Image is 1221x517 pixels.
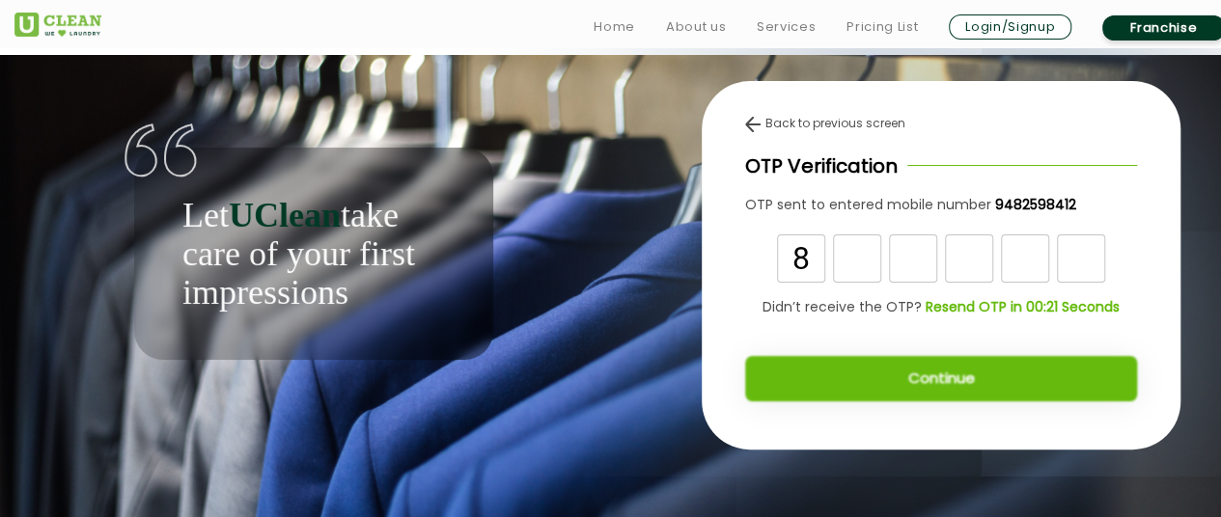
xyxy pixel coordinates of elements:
b: Resend OTP in 00:21 Seconds [926,297,1120,316]
a: 9482598412 [991,195,1076,215]
img: UClean Laundry and Dry Cleaning [14,13,101,37]
div: Back to previous screen [745,115,1137,132]
a: About us [666,15,726,39]
b: 9482598412 [995,195,1076,214]
img: back-arrow.svg [745,117,761,132]
span: Didn’t receive the OTP? [763,297,922,317]
a: Pricing List [846,15,918,39]
a: Services [757,15,816,39]
p: OTP Verification [745,151,898,180]
span: OTP sent to entered mobile number [745,195,991,214]
img: quote-img [125,123,197,177]
p: Let take care of your first impressions [182,196,445,312]
a: Home [594,15,635,39]
a: Login/Signup [949,14,1071,40]
a: Resend OTP in 00:21 Seconds [922,297,1120,317]
b: UClean [229,196,341,234]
